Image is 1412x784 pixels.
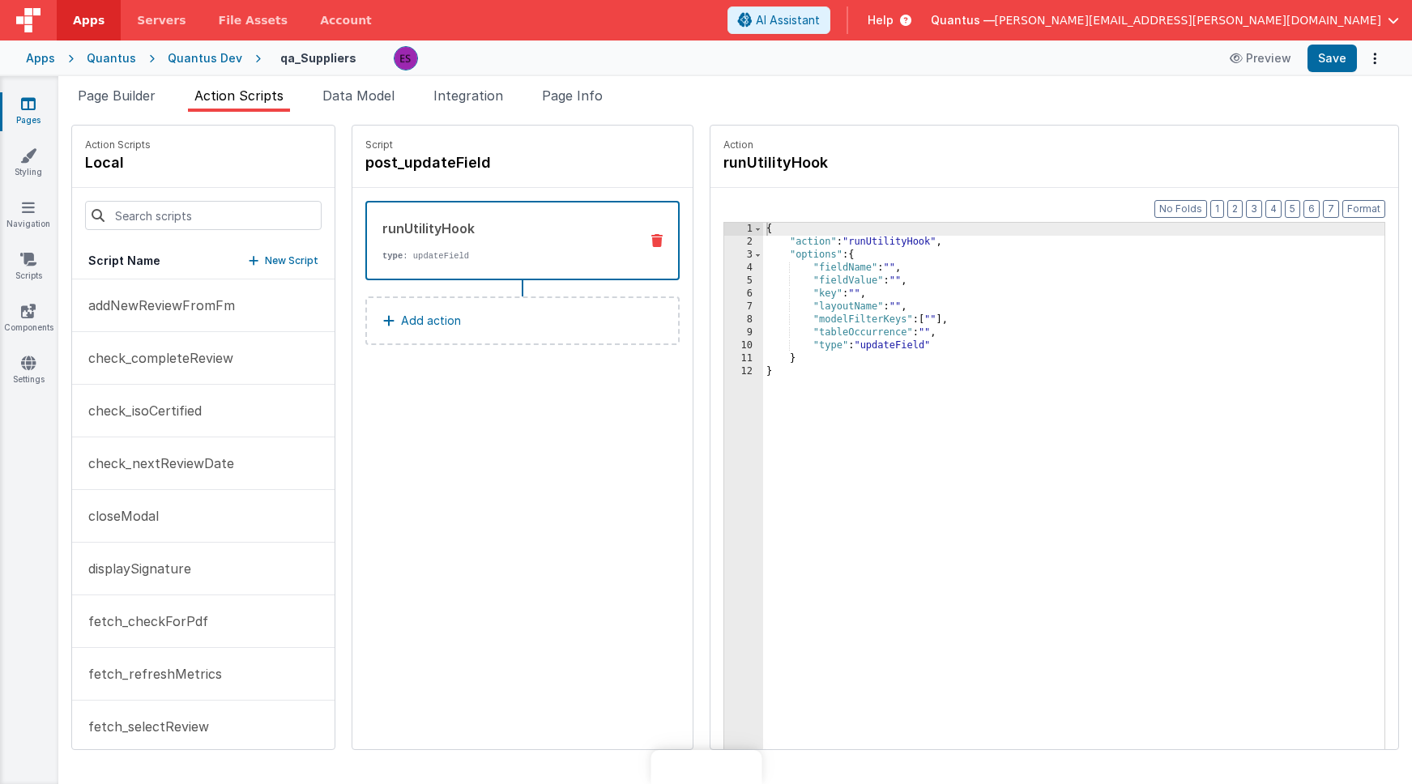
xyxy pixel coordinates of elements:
[1227,200,1243,218] button: 2
[365,296,680,345] button: Add action
[1220,45,1301,71] button: Preview
[365,151,608,174] h4: post_updateField
[72,437,335,490] button: check_nextReviewDate
[724,326,763,339] div: 9
[88,253,160,269] h5: Script Name
[995,12,1381,28] span: [PERSON_NAME][EMAIL_ADDRESS][PERSON_NAME][DOMAIN_NAME]
[26,50,55,66] div: Apps
[322,87,395,104] span: Data Model
[79,559,191,578] p: displaySignature
[137,12,186,28] span: Servers
[395,47,417,70] img: 2445f8d87038429357ee99e9bdfcd63a
[1323,200,1339,218] button: 7
[723,151,966,174] h4: runUtilityHook
[72,385,335,437] button: check_isoCertified
[724,223,763,236] div: 1
[85,138,151,151] p: Action Scripts
[724,339,763,352] div: 10
[85,201,322,230] input: Search scripts
[79,296,235,315] p: addNewReviewFromFm
[724,236,763,249] div: 2
[280,52,356,64] h4: qa_Suppliers
[79,506,159,526] p: closeModal
[1307,45,1357,72] button: Save
[72,279,335,332] button: addNewReviewFromFm
[168,50,242,66] div: Quantus Dev
[1210,200,1224,218] button: 1
[79,454,234,473] p: check_nextReviewDate
[249,253,318,269] button: New Script
[931,12,1399,28] button: Quantus — [PERSON_NAME][EMAIL_ADDRESS][PERSON_NAME][DOMAIN_NAME]
[79,717,209,736] p: fetch_selectReview
[724,249,763,262] div: 3
[72,648,335,701] button: fetch_refreshMetrics
[87,50,136,66] div: Quantus
[85,151,151,174] h4: local
[727,6,830,34] button: AI Assistant
[724,365,763,378] div: 12
[1342,200,1385,218] button: Format
[79,664,222,684] p: fetch_refreshMetrics
[219,12,288,28] span: File Assets
[1246,200,1262,218] button: 3
[1303,200,1320,218] button: 6
[723,138,1385,151] p: Action
[79,348,233,368] p: check_completeReview
[724,262,763,275] div: 4
[194,87,284,104] span: Action Scripts
[72,332,335,385] button: check_completeReview
[73,12,105,28] span: Apps
[724,313,763,326] div: 8
[382,219,626,238] div: runUtilityHook
[724,352,763,365] div: 11
[382,251,403,261] strong: type
[72,595,335,648] button: fetch_checkForPdf
[1154,200,1207,218] button: No Folds
[651,750,761,784] iframe: Marker.io feedback button
[931,12,995,28] span: Quantus —
[868,12,894,28] span: Help
[365,138,680,151] p: Script
[1285,200,1300,218] button: 5
[1265,200,1282,218] button: 4
[724,288,763,300] div: 6
[724,275,763,288] div: 5
[79,401,202,420] p: check_isoCertified
[433,87,503,104] span: Integration
[79,611,208,631] p: fetch_checkForPdf
[72,701,335,753] button: fetch_selectReview
[72,543,335,595] button: displaySignature
[542,87,603,104] span: Page Info
[756,12,820,28] span: AI Assistant
[72,490,335,543] button: closeModal
[265,253,318,269] p: New Script
[1363,47,1386,70] button: Options
[401,311,461,330] p: Add action
[78,87,156,104] span: Page Builder
[724,300,763,313] div: 7
[382,249,626,262] p: : updateField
